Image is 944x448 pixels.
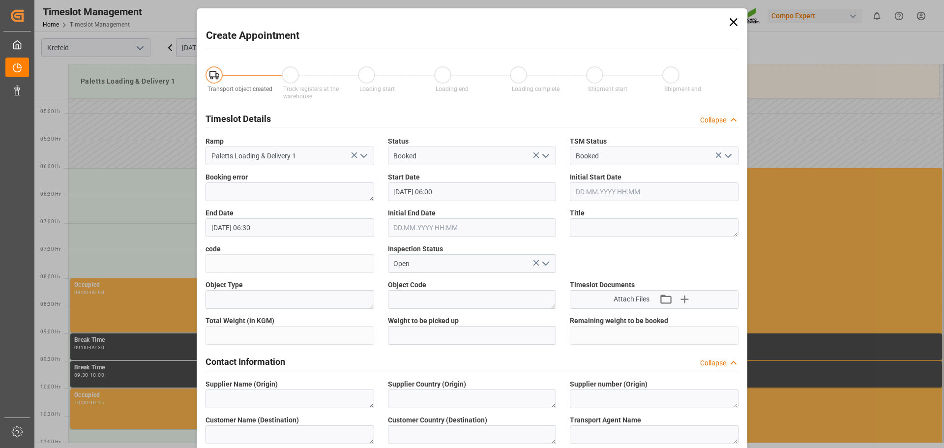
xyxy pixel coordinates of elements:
[206,147,374,165] input: Type to search/select
[388,147,557,165] input: Type to search/select
[207,86,272,92] span: Transport object created
[359,86,395,92] span: Loading start
[206,172,248,182] span: Booking error
[388,208,436,218] span: Initial End Date
[206,208,234,218] span: End Date
[388,244,443,254] span: Inspection Status
[570,172,621,182] span: Initial Start Date
[388,280,426,290] span: Object Code
[664,86,701,92] span: Shipment end
[206,316,274,326] span: Total Weight (in KGM)
[614,294,649,304] span: Attach Files
[388,182,557,201] input: DD.MM.YYYY HH:MM
[436,86,469,92] span: Loading end
[206,136,224,147] span: Ramp
[355,149,370,164] button: open menu
[388,379,466,389] span: Supplier Country (Origin)
[388,172,420,182] span: Start Date
[700,358,726,368] div: Collapse
[206,218,374,237] input: DD.MM.YYYY HH:MM
[570,208,585,218] span: Title
[388,316,459,326] span: Weight to be picked up
[570,182,738,201] input: DD.MM.YYYY HH:MM
[588,86,627,92] span: Shipment start
[700,115,726,125] div: Collapse
[206,355,285,368] h2: Contact Information
[206,244,221,254] span: code
[570,280,635,290] span: Timeslot Documents
[388,136,409,147] span: Status
[512,86,560,92] span: Loading complete
[388,218,557,237] input: DD.MM.YYYY HH:MM
[206,415,299,425] span: Customer Name (Destination)
[538,256,553,271] button: open menu
[570,136,607,147] span: TSM Status
[388,415,487,425] span: Customer Country (Destination)
[283,86,339,100] span: Truck registers at the warehouse
[720,149,735,164] button: open menu
[206,28,299,44] h2: Create Appointment
[206,280,243,290] span: Object Type
[570,415,641,425] span: Transport Agent Name
[570,379,648,389] span: Supplier number (Origin)
[570,316,668,326] span: Remaining weight to be booked
[206,379,278,389] span: Supplier Name (Origin)
[206,112,271,125] h2: Timeslot Details
[538,149,553,164] button: open menu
